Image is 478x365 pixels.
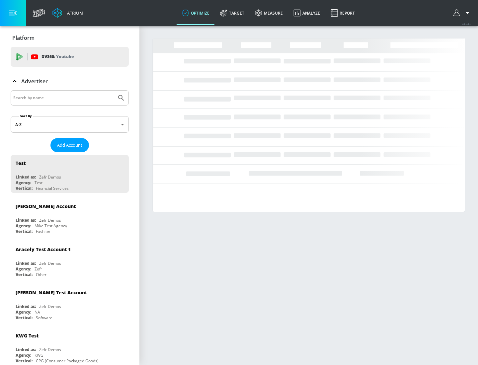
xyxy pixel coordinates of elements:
[11,155,129,193] div: TestLinked as:Zefr DemosAgency:TestVertical:Financial Services
[11,29,129,47] div: Platform
[16,260,36,266] div: Linked as:
[16,246,71,253] div: Aracely Test Account 1
[11,241,129,279] div: Aracely Test Account 1Linked as:Zefr DemosAgency:ZefrVertical:Other
[36,272,46,277] div: Other
[16,358,33,364] div: Vertical:
[215,1,250,25] a: Target
[11,47,129,67] div: DV360: Youtube
[16,223,31,229] div: Agency:
[35,223,67,229] div: Mike Test Agency
[11,284,129,322] div: [PERSON_NAME] Test AccountLinked as:Zefr DemosAgency:NAVertical:Software
[16,304,36,309] div: Linked as:
[36,315,52,321] div: Software
[39,304,61,309] div: Zefr Demos
[16,272,33,277] div: Vertical:
[462,22,471,26] span: v 4.24.0
[36,358,99,364] div: CPG (Consumer Packaged Goods)
[16,180,31,185] div: Agency:
[11,72,129,91] div: Advertiser
[39,260,61,266] div: Zefr Demos
[35,352,43,358] div: KWG
[16,289,87,296] div: [PERSON_NAME] Test Account
[57,141,82,149] span: Add Account
[16,332,39,339] div: KWG Test
[35,180,42,185] div: Test
[21,78,48,85] p: Advertiser
[16,185,33,191] div: Vertical:
[16,315,33,321] div: Vertical:
[16,266,31,272] div: Agency:
[16,352,31,358] div: Agency:
[16,160,26,166] div: Test
[11,198,129,236] div: [PERSON_NAME] AccountLinked as:Zefr DemosAgency:Mike Test AgencyVertical:Fashion
[16,203,76,209] div: [PERSON_NAME] Account
[36,185,69,191] div: Financial Services
[50,138,89,152] button: Add Account
[36,229,50,234] div: Fashion
[16,347,36,352] div: Linked as:
[56,53,74,60] p: Youtube
[250,1,288,25] a: measure
[16,174,36,180] div: Linked as:
[35,266,42,272] div: Zefr
[52,8,83,18] a: Atrium
[11,116,129,133] div: A-Z
[64,10,83,16] div: Atrium
[41,53,74,60] p: DV360:
[177,1,215,25] a: optimize
[288,1,325,25] a: Analyze
[13,94,114,102] input: Search by name
[35,309,40,315] div: NA
[16,217,36,223] div: Linked as:
[16,309,31,315] div: Agency:
[39,347,61,352] div: Zefr Demos
[12,34,35,41] p: Platform
[39,174,61,180] div: Zefr Demos
[19,114,33,118] label: Sort By
[325,1,360,25] a: Report
[16,229,33,234] div: Vertical:
[39,217,61,223] div: Zefr Demos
